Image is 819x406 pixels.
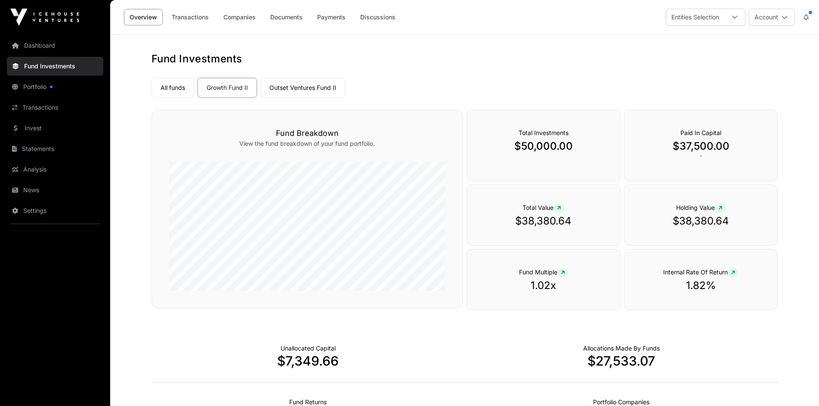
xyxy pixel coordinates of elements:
[312,9,351,25] a: Payments
[169,127,445,139] h3: Fund Breakdown
[484,279,603,292] p: 1.02x
[583,344,660,353] p: Capital Deployed Into Companies
[260,78,345,98] a: Outset Ventures Fund II
[265,9,308,25] a: Documents
[680,129,721,136] span: Paid In Capital
[749,9,795,26] button: Account
[7,181,103,200] a: News
[676,204,726,211] span: Holding Value
[7,57,103,76] a: Fund Investments
[151,78,194,98] a: All funds
[7,77,103,96] a: Portfolio
[7,139,103,158] a: Statements
[484,214,603,228] p: $38,380.64
[484,139,603,153] p: $50,000.00
[281,344,336,353] p: Cash not yet allocated
[7,201,103,220] a: Settings
[151,52,778,66] h1: Fund Investments
[10,9,79,26] img: Icehouse Ventures Logo
[519,268,568,276] span: Fund Multiple
[666,9,724,25] div: Entities Selection
[519,129,569,136] span: Total Investments
[624,110,778,181] div: `
[169,139,445,148] p: View the fund breakdown of your fund portfolio.
[355,9,401,25] a: Discussions
[198,78,257,98] a: Growth Fund II
[218,9,261,25] a: Companies
[642,214,760,228] p: $38,380.64
[7,119,103,138] a: Invest
[663,268,739,276] span: Internal Rate Of Return
[776,365,819,406] iframe: Chat Widget
[642,139,760,153] p: $37,500.00
[166,9,214,25] a: Transactions
[7,160,103,179] a: Analysis
[151,353,465,369] p: $7,349.66
[465,353,778,369] p: $27,533.07
[642,279,760,292] p: 1.82%
[7,36,103,55] a: Dashboard
[124,9,163,25] a: Overview
[7,98,103,117] a: Transactions
[522,204,564,211] span: Total Value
